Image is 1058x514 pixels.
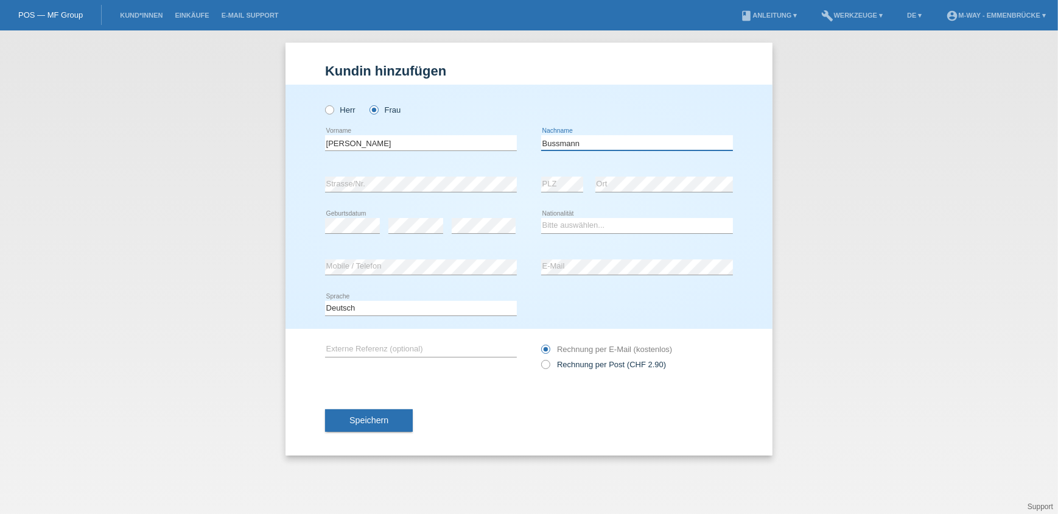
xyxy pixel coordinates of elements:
[370,105,401,114] label: Frau
[370,105,377,113] input: Frau
[1028,502,1053,511] a: Support
[325,105,356,114] label: Herr
[325,63,733,79] h1: Kundin hinzufügen
[816,12,889,19] a: buildWerkzeuge ▾
[541,360,549,375] input: Rechnung per Post (CHF 2.90)
[946,10,958,22] i: account_circle
[114,12,169,19] a: Kund*innen
[822,10,834,22] i: build
[541,345,549,360] input: Rechnung per E-Mail (kostenlos)
[215,12,285,19] a: E-Mail Support
[734,12,803,19] a: bookAnleitung ▾
[740,10,752,22] i: book
[18,10,83,19] a: POS — MF Group
[349,415,388,425] span: Speichern
[541,345,672,354] label: Rechnung per E-Mail (kostenlos)
[940,12,1052,19] a: account_circlem-way - Emmenbrücke ▾
[541,360,666,369] label: Rechnung per Post (CHF 2.90)
[325,105,333,113] input: Herr
[901,12,928,19] a: DE ▾
[325,409,413,432] button: Speichern
[169,12,215,19] a: Einkäufe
